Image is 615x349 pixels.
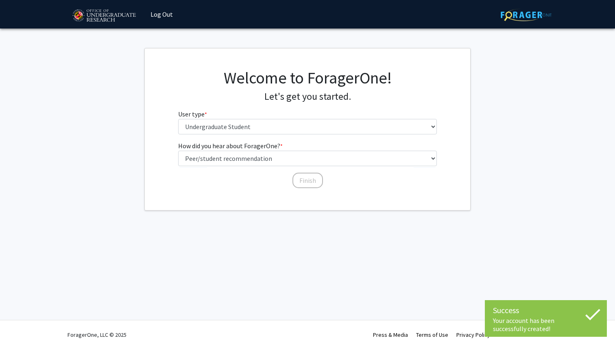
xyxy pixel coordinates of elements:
div: Your account has been successfully created! [493,316,599,333]
button: Finish [292,173,323,188]
div: Success [493,304,599,316]
iframe: Chat [6,312,35,343]
a: Terms of Use [416,331,448,338]
h4: Let's get you started. [178,91,437,103]
img: ForagerOne Logo [501,9,552,21]
label: User type [178,109,207,119]
a: Press & Media [373,331,408,338]
img: University of Maryland Logo [70,6,138,26]
a: Privacy Policy [456,331,490,338]
h1: Welcome to ForagerOne! [178,68,437,88]
label: How did you hear about ForagerOne? [178,141,283,151]
div: ForagerOne, LLC © 2025 [68,320,126,349]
